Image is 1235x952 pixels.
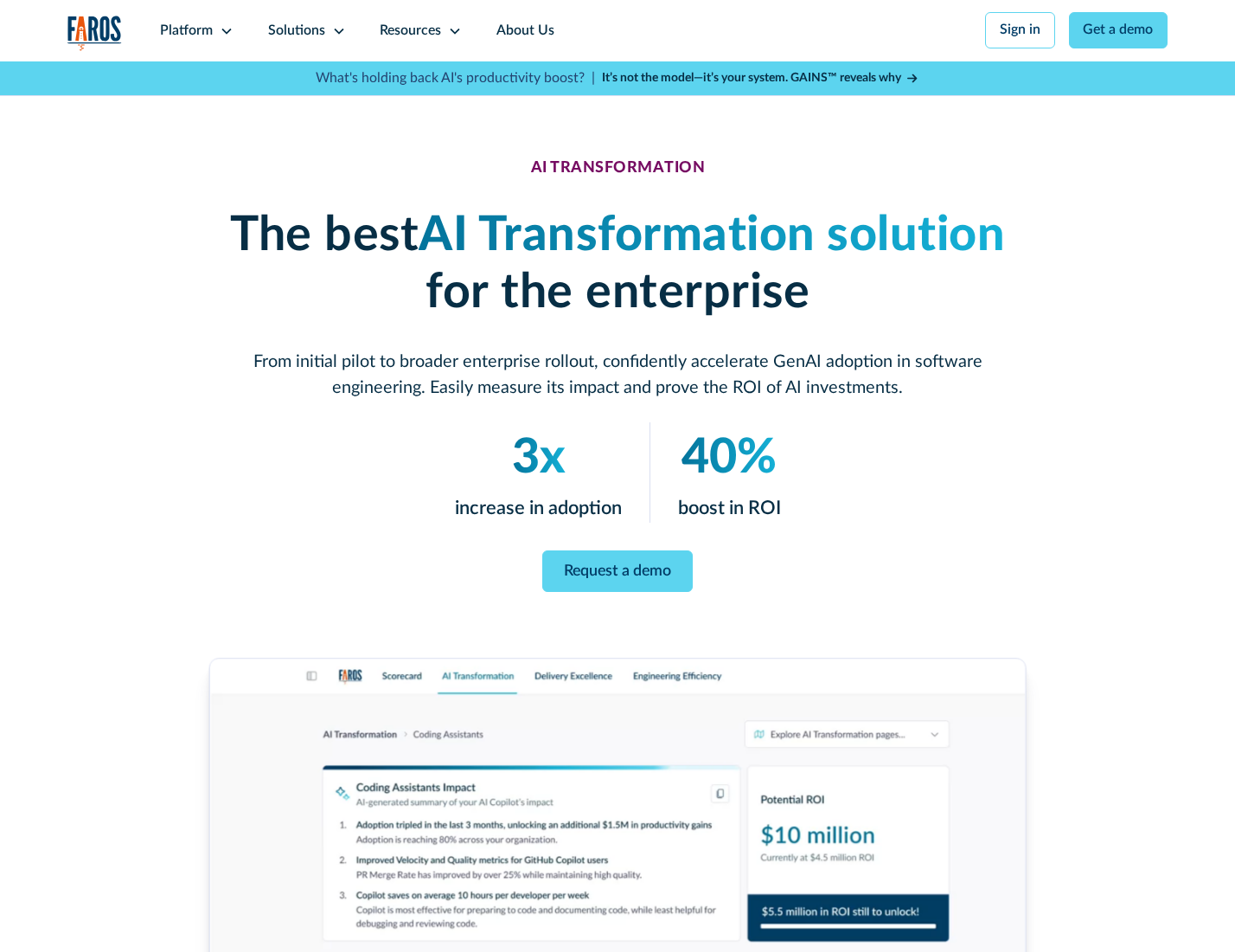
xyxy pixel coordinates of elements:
[455,494,622,523] p: increase in adoption
[677,494,780,523] p: boost in ROI
[426,268,809,317] strong: for the enterprise
[602,69,920,87] a: It’s not the model—it’s your system. GAINS™ reveals why
[511,434,565,482] em: 3x
[268,21,325,42] div: Solutions
[160,21,213,42] div: Platform
[419,211,1005,260] em: AI Transformation solution
[530,158,705,177] div: AI TRANSFORMATION
[1069,12,1168,48] a: Get a demo
[67,16,123,51] a: home
[602,72,901,84] strong: It’s not the model—it’s your system. GAINS™ reveals why
[67,16,123,51] img: Logo of the analytics and reporting company Faros.
[542,550,693,593] a: Request a demo
[230,211,419,260] strong: The best
[985,12,1055,48] a: Sign in
[681,434,777,482] em: 40%
[316,68,595,89] p: What's holding back AI's productivity boost? |
[205,350,1030,402] p: From initial pilot to broader enterprise rollout, confidently accelerate GenAI adoption in softwa...
[380,21,441,42] div: Resources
